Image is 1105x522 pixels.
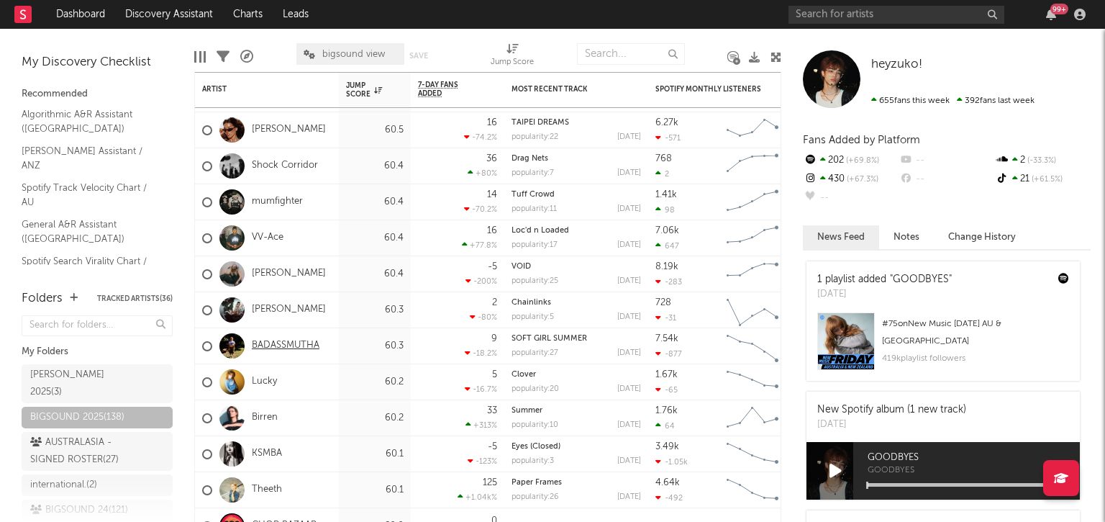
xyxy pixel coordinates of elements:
div: -5 [488,442,497,451]
div: 98 [655,205,675,215]
div: Chainlinks [511,299,641,307]
div: AUSTRALASIA - SIGNED ROSTER ( 27 ) [30,434,132,469]
span: GOODBYES [868,467,1080,475]
div: BIGSOUND 24 ( 121 ) [30,502,128,519]
div: 8.19k [655,262,678,271]
svg: Chart title [720,148,785,184]
svg: Chart title [720,112,785,148]
div: Jump Score [491,54,534,71]
div: 430 [803,170,899,189]
div: [DATE] [617,169,641,177]
div: international. ( 2 ) [30,477,97,494]
div: Spotify Monthly Listeners [655,85,763,94]
div: 60.4 [346,266,404,283]
div: -5 [488,262,497,271]
a: VV-Ace [252,232,283,244]
button: News Feed [803,225,879,249]
div: popularity: 20 [511,385,559,393]
a: "GOODBYES" [890,274,952,284]
a: TAIPEI DREAMS [511,119,569,127]
button: Save [409,52,428,60]
div: 3.49k [655,442,679,451]
a: Clover [511,371,536,379]
div: 1.41k [655,190,677,199]
span: heyzuko! [871,58,922,71]
div: popularity: 25 [511,277,558,285]
div: [DATE] [617,457,641,465]
div: Eyes (Closed) [511,443,641,451]
div: 60.1 [346,446,404,463]
div: 5 [492,370,497,379]
a: Algorithmic A&R Assistant ([GEOGRAPHIC_DATA]) [22,107,158,136]
div: -200 % [465,276,497,286]
div: 7.06k [655,226,679,235]
div: [DATE] [817,287,952,302]
div: Paper Frames [511,479,641,487]
div: -80 % [470,312,497,322]
div: 419k playlist followers [882,350,1069,367]
div: 6.27k [655,118,678,127]
div: VOID [511,263,641,271]
div: -16.7 % [465,384,497,394]
input: Search for artists [788,6,1004,24]
a: international.(2) [22,474,173,496]
svg: Chart title [720,292,785,328]
div: [DATE] [617,313,641,321]
div: 60.4 [346,194,404,211]
div: popularity: 5 [511,313,554,321]
button: Tracked Artists(36) [97,295,173,302]
div: 60.4 [346,230,404,247]
div: 60.1 [346,482,404,499]
div: 7.54k [655,334,678,343]
a: Spotify Track Velocity Chart / AU [22,180,158,210]
div: Filters [217,36,229,78]
div: +77.8 % [462,240,497,250]
div: -1.05k [655,457,688,467]
svg: Chart title [720,328,785,364]
div: -123 % [468,456,497,466]
div: Tuff Crowd [511,191,641,199]
div: -74.2 % [464,132,497,142]
span: 655 fans this week [871,96,950,105]
div: 768 [655,154,672,163]
div: [DATE] [817,418,966,432]
div: Summer [511,407,641,415]
div: 60.4 [346,158,404,175]
a: [PERSON_NAME] [252,268,326,280]
span: GOODBYES [868,449,1080,467]
div: -877 [655,349,682,359]
button: 99+ [1046,9,1056,20]
input: Search for folders... [22,315,173,336]
a: BIGSOUND 24(121) [22,500,173,521]
a: Tuff Crowd [511,191,555,199]
div: +1.04k % [458,492,497,502]
a: BADASSMUTHA [252,340,319,352]
div: 60.3 [346,302,404,319]
div: 9 [491,334,497,343]
a: Spotify Search Virality Chart / AU-[GEOGRAPHIC_DATA] [22,253,158,283]
div: popularity: 3 [511,457,554,465]
button: Notes [879,225,934,249]
div: 2 [492,298,497,307]
div: popularity: 10 [511,421,558,429]
div: [PERSON_NAME] 2025 ( 3 ) [30,366,132,401]
a: Drag Nets [511,155,548,163]
div: TAIPEI DREAMS [511,119,641,127]
div: Loc'd n Loaded [511,227,641,235]
span: 392 fans last week [871,96,1034,105]
div: -492 [655,493,683,503]
div: 36 [486,154,497,163]
a: heyzuko! [871,58,922,72]
div: popularity: 17 [511,241,558,249]
div: 21 [995,170,1091,189]
div: -31 [655,313,676,323]
a: Loc'd n Loaded [511,227,569,235]
button: Change History [934,225,1030,249]
div: My Folders [22,343,173,361]
a: Summer [511,407,542,415]
span: +69.8 % [844,157,879,165]
div: popularity: 22 [511,133,558,141]
div: 4.64k [655,478,680,487]
a: BIGSOUND 2025(138) [22,407,173,428]
svg: Chart title [720,184,785,220]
